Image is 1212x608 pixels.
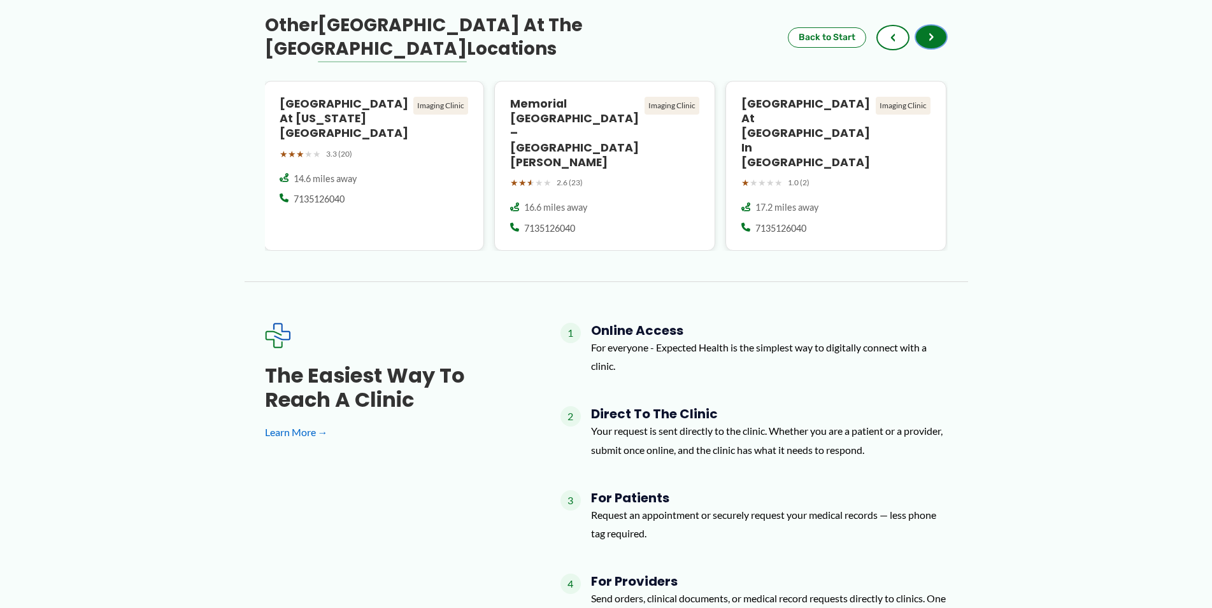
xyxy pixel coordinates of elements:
a: Learn More → [265,423,520,442]
h3: Other Locations [265,14,788,60]
span: ★ [774,174,783,191]
h4: [GEOGRAPHIC_DATA] at [GEOGRAPHIC_DATA] in [GEOGRAPHIC_DATA] [741,97,871,169]
span: 1 [560,323,581,343]
p: For everyone - Expected Health is the simplest way to digitally connect with a clinic. [591,338,948,376]
span: ★ [543,174,552,191]
button: Back to Start [788,27,866,48]
h4: Online Access [591,323,948,338]
p: Request an appointment or securely request your medical records — less phone tag required. [591,505,948,543]
span: ★ [296,146,304,162]
span: 14.6 miles away [294,173,357,185]
span: ★ [288,146,296,162]
a: Memorial [GEOGRAPHIC_DATA] – [GEOGRAPHIC_DATA][PERSON_NAME] Imaging Clinic ★★★★★ 2.6 (23) 16.6 mi... [494,81,715,251]
h4: For Patients [591,490,948,505]
div: Imaging Clinic [645,97,699,115]
span: 17.2 miles away [755,201,818,214]
h4: For Providers [591,574,948,589]
span: ★ [313,146,321,162]
span: 3 [560,490,581,511]
span: 7135126040 [294,193,345,206]
span: ★ [766,174,774,191]
p: Your request is sent directly to the clinic. Whether you are a patient or a provider, submit once... [591,421,948,459]
span: › [929,29,934,45]
button: › [915,24,948,50]
span: [GEOGRAPHIC_DATA] at The [GEOGRAPHIC_DATA] [265,13,583,60]
span: ‹ [890,30,895,45]
a: [GEOGRAPHIC_DATA] at [GEOGRAPHIC_DATA] in [GEOGRAPHIC_DATA] Imaging Clinic ★★★★★ 1.0 (2) 17.2 mil... [725,81,946,251]
h4: [GEOGRAPHIC_DATA] at [US_STATE][GEOGRAPHIC_DATA] [280,97,409,141]
span: 16.6 miles away [524,201,587,214]
h3: The Easiest Way to Reach a Clinic [265,364,520,413]
div: Imaging Clinic [413,97,468,115]
span: ★ [758,174,766,191]
span: 1.0 (2) [788,176,809,190]
span: ★ [518,174,527,191]
img: Expected Healthcare Logo [265,323,290,348]
div: Imaging Clinic [876,97,930,115]
span: 7135126040 [755,222,806,235]
h4: Direct to the Clinic [591,406,948,421]
span: 2.6 (23) [557,176,583,190]
span: ★ [750,174,758,191]
span: ★ [741,174,750,191]
span: ★ [510,174,518,191]
span: 3.3 (20) [326,147,352,161]
span: ★ [535,174,543,191]
span: ★ [304,146,313,162]
span: 2 [560,406,581,427]
h4: Memorial [GEOGRAPHIC_DATA] – [GEOGRAPHIC_DATA][PERSON_NAME] [510,97,639,169]
span: ★ [527,174,535,191]
a: [GEOGRAPHIC_DATA] at [US_STATE][GEOGRAPHIC_DATA] Imaging Clinic ★★★★★ 3.3 (20) 14.6 miles away 71... [264,81,485,251]
button: ‹ [876,25,909,50]
span: ★ [280,146,288,162]
span: 4 [560,574,581,594]
span: 7135126040 [524,222,575,235]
